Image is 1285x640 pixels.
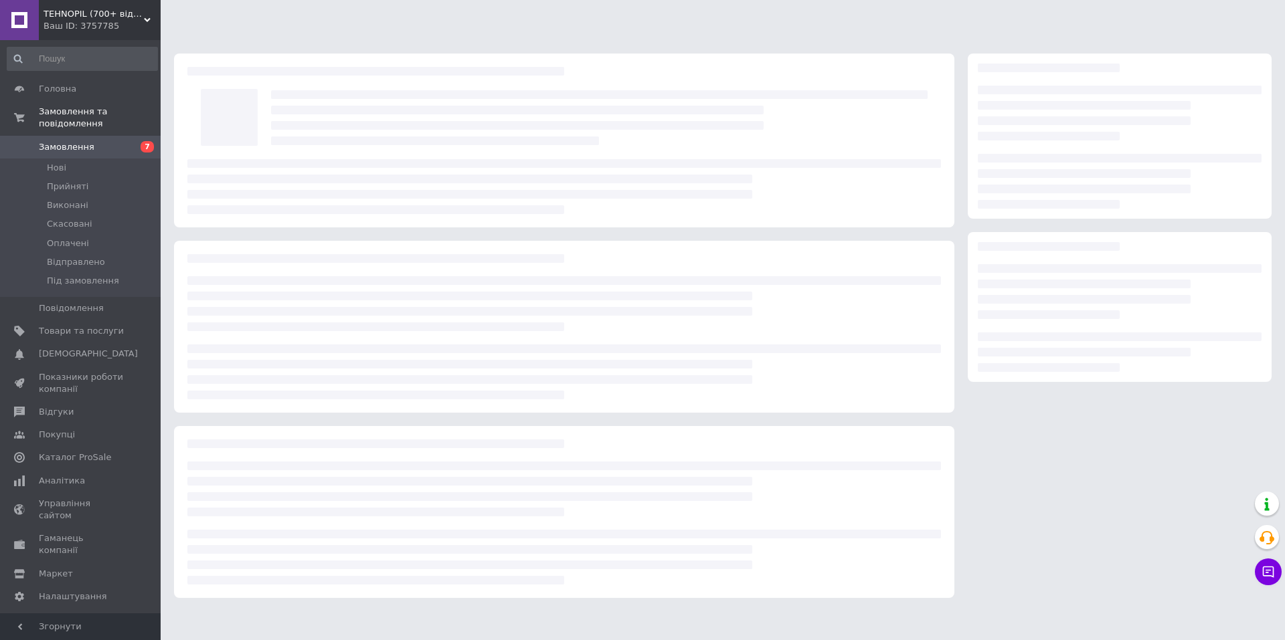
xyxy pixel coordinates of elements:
[7,47,158,71] input: Пошук
[44,20,161,32] div: Ваш ID: 3757785
[39,498,124,522] span: Управління сайтом
[39,302,104,314] span: Повідомлення
[47,181,88,193] span: Прийняті
[39,325,124,337] span: Товари та послуги
[47,199,88,211] span: Виконані
[39,406,74,418] span: Відгуки
[47,256,105,268] span: Відправлено
[39,591,107,603] span: Налаштування
[39,371,124,395] span: Показники роботи компанії
[39,83,76,95] span: Головна
[39,568,73,580] span: Маркет
[1255,558,1282,585] button: Чат з покупцем
[39,475,85,487] span: Аналітика
[39,348,138,360] span: [DEMOGRAPHIC_DATA]
[47,237,89,249] span: Оплачені
[47,218,92,230] span: Скасовані
[39,429,75,441] span: Покупці
[47,162,66,174] span: Нові
[44,8,144,20] span: TEHNOPIL (700+ відгуків - Відправка в день замовлення 7 днів на тиждень - Гарантія на товари)
[39,532,124,556] span: Гаманець компанії
[39,451,111,463] span: Каталог ProSale
[39,141,94,153] span: Замовлення
[39,106,161,130] span: Замовлення та повідомлення
[47,275,119,287] span: Під замовлення
[141,141,154,152] span: 7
